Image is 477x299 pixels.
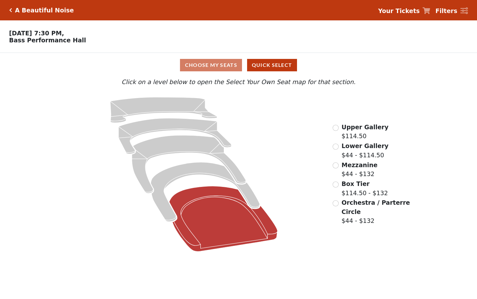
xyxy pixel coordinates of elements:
[435,6,468,16] a: Filters
[342,141,389,160] label: $44 - $114.50
[169,186,278,252] path: Orchestra / Parterre Circle - Seats Available: 14
[378,6,430,16] a: Your Tickets
[342,123,389,141] label: $114.50
[64,77,413,87] p: Click on a level below to open the Select Your Own Seat map for that section.
[342,124,389,131] span: Upper Gallery
[342,198,411,225] label: $44 - $132
[15,7,74,14] h5: A Beautiful Noise
[342,199,410,215] span: Orchestra / Parterre Circle
[342,180,370,187] span: Box Tier
[342,179,388,197] label: $114.50 - $132
[342,142,389,149] span: Lower Gallery
[435,7,457,14] strong: Filters
[342,161,377,168] span: Mezzanine
[9,8,12,12] a: Click here to go back to filters
[110,97,217,123] path: Upper Gallery - Seats Available: 273
[247,59,297,71] button: Quick Select
[342,160,377,179] label: $44 - $132
[378,7,420,14] strong: Your Tickets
